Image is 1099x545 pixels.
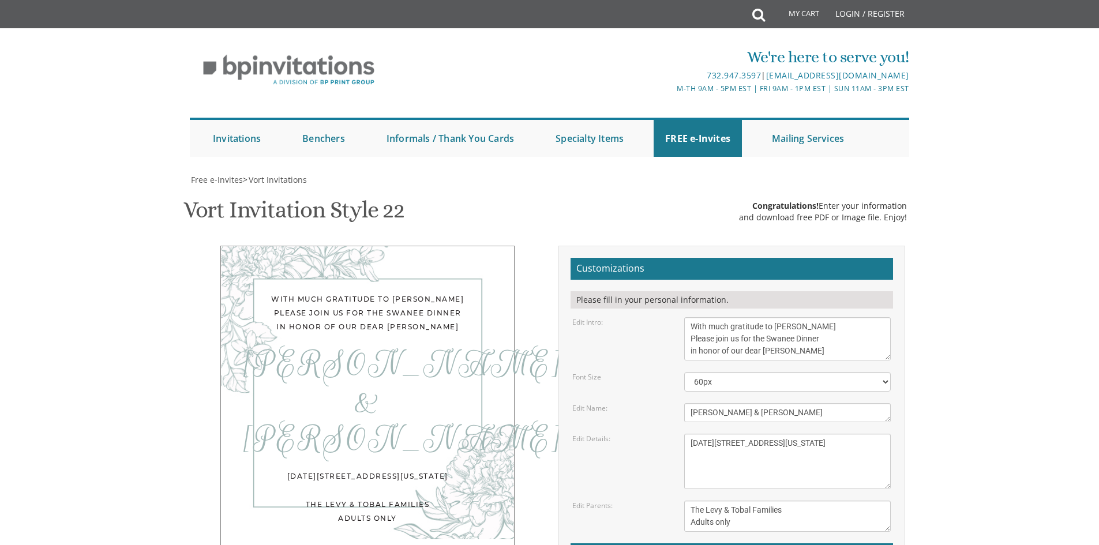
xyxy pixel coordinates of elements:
[191,174,243,185] span: Free e-Invites
[190,46,388,94] img: BP Invitation Loft
[572,403,607,413] label: Edit Name:
[244,498,491,525] div: The Levy & Tobal Families Adults only
[249,174,307,185] span: Vort Invitations
[684,403,891,422] textarea: [PERSON_NAME] & [PERSON_NAME]
[572,501,613,510] label: Edit Parents:
[190,174,243,185] a: Free e-Invites
[291,120,357,157] a: Benchers
[684,434,891,489] textarea: [DATE] Seven O'Clock PM Khal Chassidim [STREET_ADDRESS]
[571,258,893,280] h2: Customizations
[247,174,307,185] a: Vort Invitations
[684,317,891,360] textarea: With much gratitude to Hashem We would like to invite you to The vort of our children
[571,291,893,309] div: Please fill in your personal information.
[201,120,272,157] a: Invitations
[739,200,907,212] div: Enter your information
[183,197,404,231] h1: Vort Invitation Style 22
[654,120,742,157] a: FREE e-Invites
[739,212,907,223] div: and download free PDF or Image file. Enjoy!
[707,70,761,81] a: 732.947.3597
[430,46,909,69] div: We're here to serve you!
[430,69,909,82] div: |
[244,469,491,483] div: [DATE][STREET_ADDRESS][US_STATE]
[244,345,491,458] div: [PERSON_NAME] & [PERSON_NAME]
[684,501,891,532] textarea: [PERSON_NAME] and [PERSON_NAME] [PERSON_NAME] and [PERSON_NAME]
[375,120,526,157] a: Informals / Thank You Cards
[764,1,827,30] a: My Cart
[572,317,603,327] label: Edit Intro:
[760,120,856,157] a: Mailing Services
[766,70,909,81] a: [EMAIL_ADDRESS][DOMAIN_NAME]
[572,434,610,443] label: Edit Details:
[752,200,819,211] span: Congratulations!
[572,372,601,382] label: Font Size
[243,174,307,185] span: >
[244,292,491,334] div: With much gratitude to [PERSON_NAME] Please join us for the Swanee Dinner in honor of our dear [P...
[544,120,635,157] a: Specialty Items
[430,82,909,95] div: M-Th 9am - 5pm EST | Fri 9am - 1pm EST | Sun 11am - 3pm EST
